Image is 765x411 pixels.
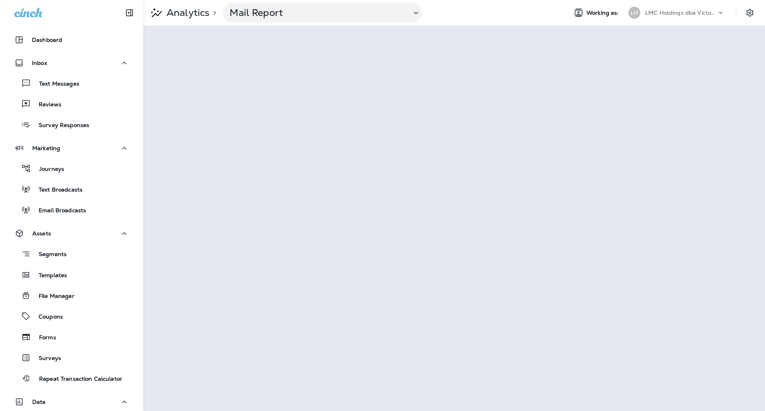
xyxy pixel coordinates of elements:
[31,293,75,300] p: File Manager
[586,10,620,16] span: Working as:
[8,245,135,262] button: Segments
[32,60,47,66] p: Inbox
[32,399,46,405] p: Data
[8,55,135,71] button: Inbox
[8,394,135,410] button: Data
[31,251,67,259] p: Segments
[32,37,62,43] p: Dashboard
[8,287,135,304] button: File Manager
[31,334,56,342] p: Forms
[31,122,89,129] p: Survey Responses
[31,80,79,88] p: Text Messages
[163,7,210,19] p: Analytics
[743,6,757,20] button: Settings
[31,101,61,109] p: Reviews
[8,225,135,241] button: Assets
[8,140,135,156] button: Marketing
[8,116,135,133] button: Survey Responses
[8,349,135,366] button: Surveys
[8,370,135,387] button: Repeat Transaction Calculator
[8,75,135,92] button: Text Messages
[31,207,86,215] p: Email Broadcasts
[8,202,135,218] button: Email Broadcasts
[8,308,135,325] button: Coupons
[8,32,135,48] button: Dashboard
[31,313,63,321] p: Coupons
[31,376,122,383] p: Repeat Transaction Calculator
[31,166,64,173] p: Journeys
[32,230,51,237] p: Assets
[8,181,135,198] button: Text Broadcasts
[118,5,141,21] button: Collapse Sidebar
[32,145,60,151] p: Marketing
[31,355,61,362] p: Surveys
[8,96,135,112] button: Reviews
[628,7,640,19] div: LH
[645,10,717,16] p: LMC Holdings dba Victory Lane Quick Oil Change
[8,266,135,283] button: Templates
[8,160,135,177] button: Journeys
[229,7,405,19] p: Mail Report
[210,10,216,16] p: >
[31,186,82,194] p: Text Broadcasts
[31,272,67,280] p: Templates
[8,329,135,345] button: Forms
